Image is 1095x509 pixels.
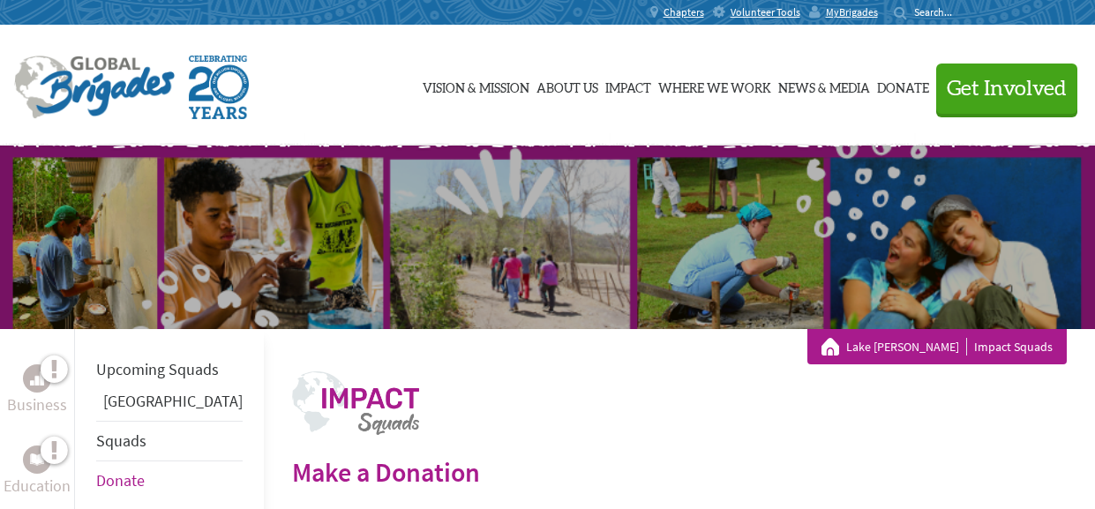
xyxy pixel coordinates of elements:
[292,456,1067,488] h2: Make a Donation
[30,453,44,466] img: Education
[936,64,1077,114] button: Get Involved
[23,445,51,474] div: Education
[821,338,1053,356] div: Impact Squads
[23,364,51,393] div: Business
[605,41,651,130] a: Impact
[96,350,243,389] li: Upcoming Squads
[96,430,146,451] a: Squads
[877,41,929,130] a: Donate
[664,5,704,19] span: Chapters
[7,393,67,417] p: Business
[96,359,219,379] a: Upcoming Squads
[423,41,529,130] a: Vision & Mission
[103,391,243,411] a: [GEOGRAPHIC_DATA]
[947,79,1067,100] span: Get Involved
[4,445,71,498] a: EducationEducation
[292,371,419,435] img: logo-impact.png
[14,56,175,119] img: Global Brigades Logo
[7,364,67,417] a: BusinessBusiness
[96,470,145,490] a: Donate
[778,41,870,130] a: News & Media
[189,56,249,119] img: Global Brigades Celebrating 20 Years
[96,389,243,421] li: Belize
[914,5,964,19] input: Search...
[846,338,967,356] a: Lake [PERSON_NAME]
[30,371,44,385] img: Business
[658,41,771,130] a: Where We Work
[826,5,878,19] span: MyBrigades
[536,41,598,130] a: About Us
[731,5,800,19] span: Volunteer Tools
[96,461,243,500] li: Donate
[4,474,71,498] p: Education
[96,421,243,461] li: Squads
